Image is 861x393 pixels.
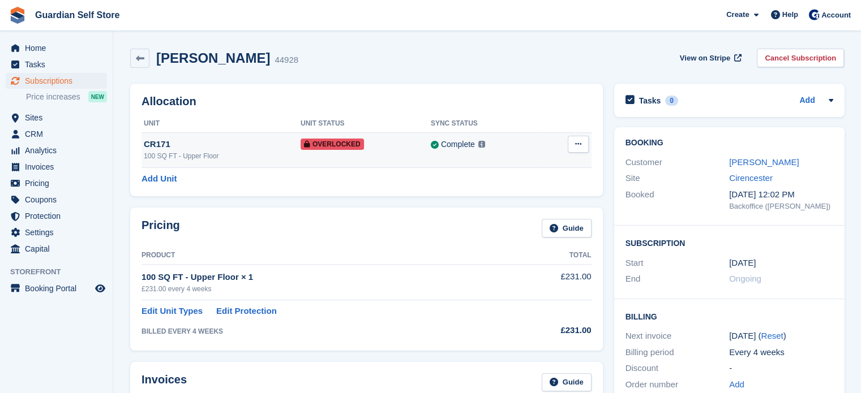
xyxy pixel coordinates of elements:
div: Complete [441,139,475,150]
div: Billing period [626,346,730,359]
h2: [PERSON_NAME] [156,50,270,66]
span: Settings [25,224,93,240]
div: £231.00 every 4 weeks [142,284,508,294]
a: menu [6,110,107,126]
a: menu [6,159,107,175]
a: Add [729,378,744,391]
td: £231.00 [508,264,591,300]
span: Protection [25,208,93,224]
span: Sites [25,110,93,126]
div: [DATE] ( ) [729,330,833,343]
a: menu [6,126,107,142]
div: Start [626,257,730,270]
a: [PERSON_NAME] [729,157,799,167]
div: Every 4 weeks [729,346,833,359]
a: menu [6,175,107,191]
span: Ongoing [729,274,761,283]
a: Guardian Self Store [31,6,124,24]
div: Site [626,172,730,185]
div: BILLED EVERY 4 WEEKS [142,326,508,336]
a: Cirencester [729,173,773,183]
h2: Invoices [142,373,187,392]
th: Total [508,247,591,265]
a: Cancel Subscription [757,49,844,67]
div: Next invoice [626,330,730,343]
div: 100 SQ FT - Upper Floor × 1 [142,271,508,284]
span: Subscriptions [25,73,93,89]
img: Tom Scott [808,9,820,20]
div: End [626,273,730,286]
span: Home [25,40,93,56]
th: Unit Status [301,115,431,133]
div: 44928 [275,54,298,67]
a: menu [6,208,107,224]
span: Storefront [10,266,113,278]
a: menu [6,224,107,240]
span: Help [782,9,798,20]
span: Tasks [25,57,93,72]
div: NEW [88,91,107,102]
a: Guide [542,219,592,237]
h2: Tasks [639,96,661,106]
div: Order number [626,378,730,391]
a: Price increases NEW [26,90,107,103]
a: Edit Unit Types [142,305,203,318]
div: Tooltip anchor [779,331,790,342]
a: menu [6,142,107,158]
div: - [729,362,833,375]
a: menu [6,192,107,208]
span: Booking Portal [25,280,93,296]
div: 0 [665,96,678,106]
th: Product [142,247,508,265]
a: menu [6,280,107,296]
div: [DATE] 12:02 PM [729,188,833,201]
div: CR171 [144,138,301,151]
div: Booked [626,188,730,212]
span: Pricing [25,175,93,191]
a: Reset [761,331,783,340]
h2: Subscription [626,237,833,248]
h2: Pricing [142,219,180,237]
time: 2024-07-12 23:00:00 UTC [729,257,756,270]
span: Price increases [26,92,80,102]
img: stora-icon-8386f47178a22dfd0bd8f6a31ec36ba5ce8667c1dd55bd0f319d3a0aa187defe.svg [9,7,26,24]
span: Invoices [25,159,93,175]
div: £231.00 [508,324,591,337]
th: Unit [142,115,301,133]
img: icon-info-grey-7440780725fd019a000dd9b08b2336e03edf1995a4989e88bcd33f0948082b44.svg [478,141,485,148]
h2: Allocation [142,95,592,108]
th: Sync Status [431,115,542,133]
a: menu [6,73,107,89]
a: Preview store [93,282,107,295]
a: View on Stripe [675,49,744,67]
a: Guide [542,373,592,392]
div: Backoffice ([PERSON_NAME]) [729,201,833,212]
span: Coupons [25,192,93,208]
span: Analytics [25,142,93,158]
span: Account [821,10,851,21]
a: Add Unit [142,172,177,185]
h2: Billing [626,310,833,322]
a: menu [6,57,107,72]
span: View on Stripe [680,53,730,64]
a: Edit Protection [216,305,277,318]
a: Add [799,94,815,107]
div: Discount [626,362,730,375]
a: menu [6,40,107,56]
span: Overlocked [301,139,364,150]
h2: Booking [626,139,833,148]
div: 100 SQ FT - Upper Floor [144,151,301,161]
a: menu [6,241,107,257]
div: Customer [626,156,730,169]
span: Create [726,9,749,20]
span: Capital [25,241,93,257]
span: CRM [25,126,93,142]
